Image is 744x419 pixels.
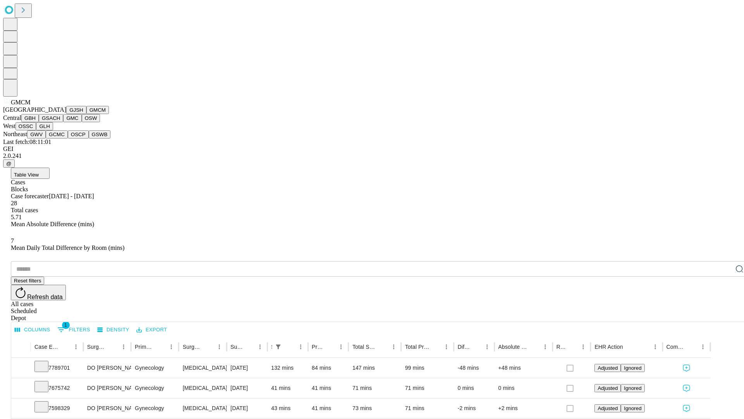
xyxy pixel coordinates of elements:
button: Sort [107,341,118,352]
div: GEI [3,145,741,152]
span: Total cases [11,207,38,213]
div: Comments [666,344,686,350]
div: DO [PERSON_NAME] [PERSON_NAME] Do [87,378,127,398]
div: Difference [458,344,470,350]
span: [DATE] - [DATE] [49,193,94,199]
button: Menu [336,341,346,352]
button: Select columns [13,324,52,336]
button: Sort [377,341,388,352]
button: Expand [15,402,27,416]
div: 99 mins [405,358,450,378]
div: 7598329 [34,398,79,418]
button: Table View [11,168,50,179]
button: @ [3,159,15,168]
span: Case forecaster [11,193,49,199]
button: GJSH [66,106,86,114]
span: Mean Absolute Difference (mins) [11,221,94,227]
div: +48 mins [498,358,549,378]
span: Central [3,114,21,121]
div: 7675742 [34,378,79,398]
button: Sort [471,341,482,352]
button: Refresh data [11,285,66,300]
button: Menu [578,341,589,352]
div: 2.0.241 [3,152,741,159]
button: GMC [63,114,81,122]
button: Show filters [55,324,92,336]
div: EHR Action [594,344,623,350]
button: Menu [697,341,708,352]
div: 71 mins [405,398,450,418]
div: Total Scheduled Duration [352,344,377,350]
div: 132 mins [271,358,304,378]
span: @ [6,161,12,166]
button: Menu [214,341,225,352]
button: Sort [687,341,697,352]
button: Expand [15,382,27,395]
button: Menu [650,341,661,352]
div: [DATE] [231,398,263,418]
span: Ignored [624,405,641,411]
div: Surgeon Name [87,344,107,350]
div: +2 mins [498,398,549,418]
button: Ignored [621,384,644,392]
button: Sort [624,341,635,352]
div: [MEDICAL_DATA] DIAGNOSTIC [183,358,222,378]
div: Surgery Name [183,344,202,350]
div: 0 mins [458,378,491,398]
button: Show filters [273,341,284,352]
div: Gynecology [135,358,175,378]
div: Absolute Difference [498,344,528,350]
button: Sort [60,341,71,352]
button: Sort [155,341,166,352]
button: Sort [284,341,295,352]
span: Mean Daily Total Difference by Room (mins) [11,244,124,251]
div: Case Epic Id [34,344,59,350]
button: Export [134,324,169,336]
button: Sort [567,341,578,352]
button: Adjusted [594,364,621,372]
span: Ignored [624,365,641,371]
button: GBH [21,114,39,122]
div: 41 mins [271,378,304,398]
div: 7789701 [34,358,79,378]
button: Expand [15,362,27,375]
div: 71 mins [352,378,397,398]
span: Refresh data [27,294,63,300]
div: Surgery Date [231,344,243,350]
button: OSCP [68,130,89,139]
span: 7 [11,237,14,244]
span: West [3,123,15,129]
button: Density [95,324,131,336]
button: GSACH [39,114,63,122]
span: 28 [11,200,17,206]
button: GSWB [89,130,111,139]
button: Adjusted [594,384,621,392]
button: Menu [540,341,551,352]
div: DO [PERSON_NAME] [PERSON_NAME] Do [87,358,127,378]
button: OSSC [15,122,36,130]
div: Gynecology [135,398,175,418]
div: Scheduled In Room Duration [271,344,272,350]
button: Menu [295,341,306,352]
button: GCMC [46,130,68,139]
div: 71 mins [405,378,450,398]
div: [DATE] [231,378,263,398]
button: Ignored [621,364,644,372]
div: -2 mins [458,398,491,418]
button: GLH [36,122,53,130]
span: Northeast [3,131,27,137]
button: Menu [71,341,81,352]
div: [MEDICAL_DATA] WITH [MEDICAL_DATA] AND/OR [MEDICAL_DATA] WITH OR WITHOUT D&C [183,378,222,398]
button: Sort [325,341,336,352]
button: GMCM [86,106,109,114]
span: Table View [14,172,39,178]
div: 43 mins [271,398,304,418]
button: OSW [82,114,100,122]
button: Sort [529,341,540,352]
span: Last fetch: 08:11:01 [3,139,51,145]
div: 41 mins [312,398,345,418]
div: Predicted In Room Duration [312,344,324,350]
button: Sort [430,341,441,352]
button: Adjusted [594,404,621,412]
button: Menu [388,341,399,352]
